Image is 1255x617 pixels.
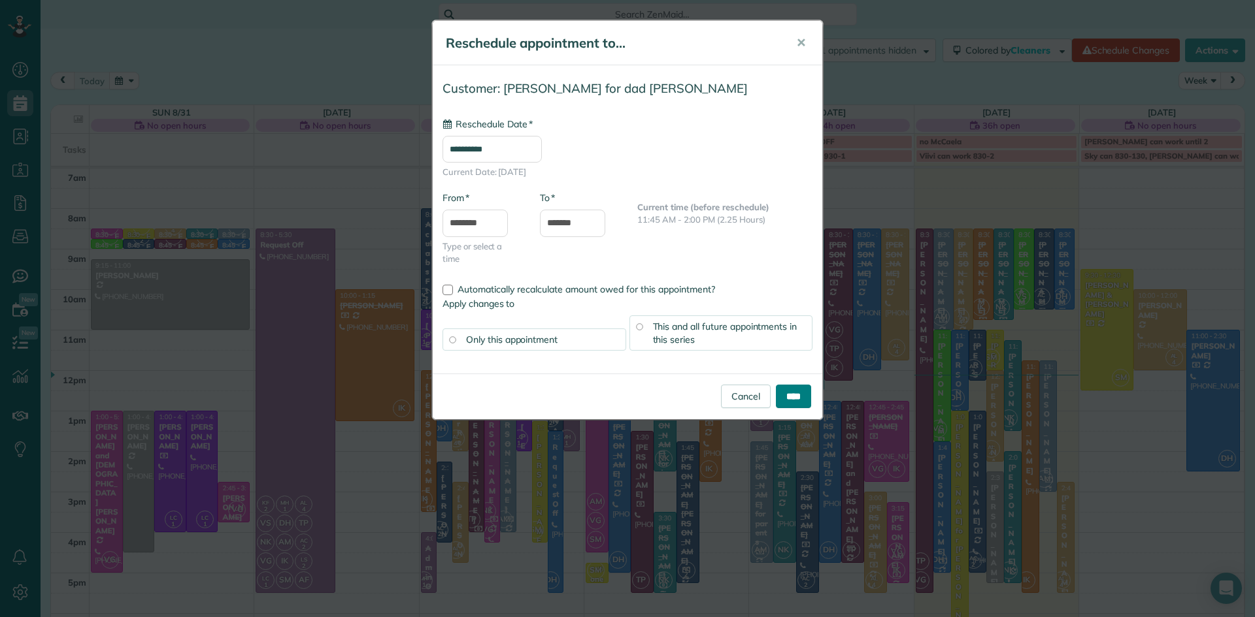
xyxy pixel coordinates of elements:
span: Automatically recalculate amount owed for this appointment? [458,283,715,295]
label: Apply changes to [443,297,812,310]
span: Type or select a time [443,240,520,265]
span: ✕ [796,35,806,50]
h5: Reschedule appointment to... [446,34,778,52]
label: Reschedule Date [443,118,533,131]
label: From [443,191,469,204]
label: To [540,191,555,204]
span: Current Date: [DATE] [443,166,812,178]
span: Only this appointment [466,334,558,345]
b: Current time (before reschedule) [637,202,769,212]
p: 11:45 AM - 2:00 PM (2.25 Hours) [637,214,812,226]
h4: Customer: [PERSON_NAME] for dad [PERSON_NAME] [443,82,812,95]
span: This and all future appointments in this series [653,321,797,345]
a: Cancel [721,385,771,408]
input: This and all future appointments in this series [636,323,643,330]
input: Only this appointment [449,336,456,343]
